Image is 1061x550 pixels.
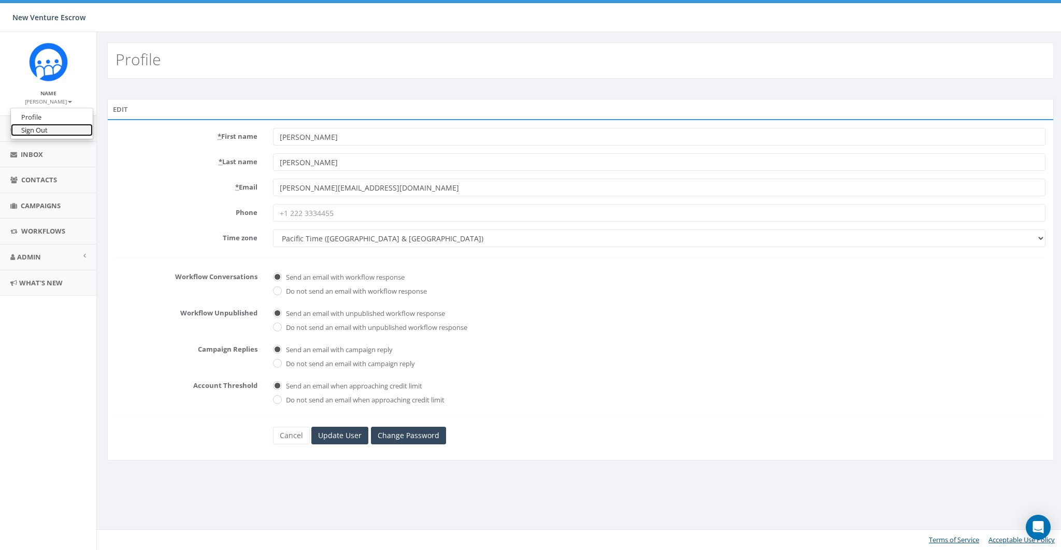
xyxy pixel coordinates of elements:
label: Last name [108,153,265,167]
small: [PERSON_NAME] [25,98,72,105]
label: Time zone [108,229,265,243]
span: Admin [17,252,41,262]
a: Cancel [273,427,310,444]
label: Phone [108,204,265,218]
a: [PERSON_NAME] [25,96,72,106]
span: What's New [19,278,63,287]
label: Send an email with campaign reply [283,345,393,355]
a: Profile [11,111,93,124]
label: Do not send an email with workflow response [283,286,427,297]
label: Workflow Conversations [108,268,265,282]
h2: Profile [116,51,161,68]
span: Inbox [21,150,43,159]
a: Sign Out [11,124,93,137]
a: Terms of Service [929,535,979,544]
a: Change Password [371,427,446,444]
label: Send an email when approaching credit limit [283,381,422,392]
label: Do not send an email when approaching credit limit [283,395,445,406]
span: Contacts [21,175,57,184]
a: Acceptable Use Policy [988,535,1055,544]
div: Edit [107,99,1054,120]
label: Campaign Replies [108,341,265,354]
span: Workflows [21,226,65,236]
input: +1 222 3334455 [273,204,1045,222]
label: Do not send an email with campaign reply [283,359,415,369]
label: Send an email with unpublished workflow response [283,309,445,319]
abbr: required [218,132,221,141]
abbr: required [219,157,222,166]
div: Open Intercom Messenger [1026,515,1051,540]
label: Account Threshold [108,377,265,390]
label: Workflow Unpublished [108,305,265,318]
small: Name [40,90,56,97]
span: Campaigns [21,201,61,210]
img: Rally_Corp_Icon_1.png [29,42,68,81]
label: Send an email with workflow response [283,272,405,283]
label: First name [108,128,265,141]
span: New Venture Escrow [12,12,85,22]
abbr: required [235,182,239,192]
label: Email [108,179,265,192]
input: Update User [311,427,368,444]
label: Do not send an email with unpublished workflow response [283,323,467,333]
